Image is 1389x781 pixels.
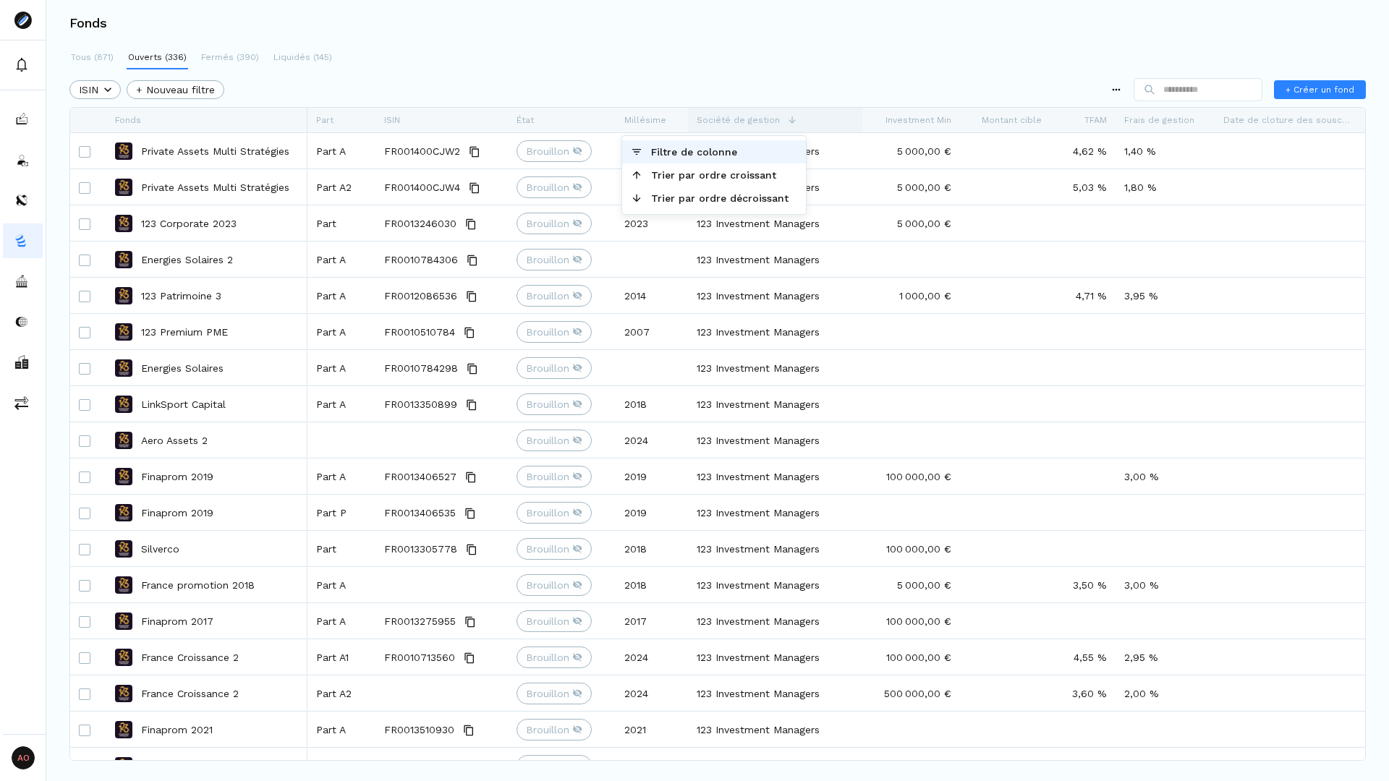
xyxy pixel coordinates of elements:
div: Menu de colonne [621,135,807,215]
span: FR0010784298 [384,351,458,386]
div: 5 000,00 € [862,205,960,241]
div: 1 000,00 € [862,278,960,313]
div: Part A [307,350,375,385]
button: Copy [463,541,480,558]
span: Frais de gestion [1124,115,1194,125]
span: Brouillon [526,216,569,231]
span: Société de gestion [697,115,780,125]
button: companies [3,304,43,339]
img: Private Assets Multi Stratégies [115,142,132,160]
span: Brouillon [526,433,569,448]
span: FR0010784306 [384,242,458,278]
div: 123 Investment Managers [688,531,862,566]
button: funds [3,223,43,258]
a: Finaprom 2021Finaprom 2021 [115,712,299,746]
img: 123 Patrimoine 3 [115,287,132,304]
span: Brouillon [526,650,569,665]
button: Tous (871) [69,46,115,69]
span: Brouillon [526,614,569,628]
a: Energies SolairesEnergies Solaires [115,351,299,385]
div: Part A2 [307,675,375,711]
p: Fermés (390) [201,51,259,64]
p: LinkSport Capital [141,397,226,411]
p: France Croissance 2 [141,686,239,701]
div: 2018 [616,386,688,422]
div: 3,00 % [1116,458,1215,494]
a: 123 Corporate 2023123 Corporate 2023 [115,206,299,240]
div: 123 Investment Managers [688,422,862,458]
span: Brouillon [526,542,569,556]
div: Part A [307,567,375,602]
button: asset-managers [3,264,43,299]
span: + Nouveau filtre [136,82,215,98]
span: Filtre de colonne [642,140,797,163]
div: 123 Investment Managers [688,603,862,639]
div: 123 Investment Managers [688,314,862,349]
img: Finaprom 2019 [115,504,132,521]
button: distributors [3,183,43,218]
div: Part A [307,314,375,349]
button: Copy [466,179,483,197]
span: Brouillon [526,180,569,195]
span: Brouillon [526,759,569,773]
div: 2024 [616,422,688,458]
span: TFAM [1084,115,1107,125]
button: Fermés (390) [200,46,260,69]
span: ISIN [79,82,98,98]
div: 100 000,00 € [862,531,960,566]
p: Energies Solaires 2 [141,252,233,267]
img: UNI 3 [115,757,132,774]
div: Part A [307,278,375,313]
div: 3,50 % [1050,567,1116,602]
div: Part A [307,386,375,422]
span: Brouillon [526,361,569,375]
img: asset-managers [14,274,29,289]
span: FR0013305778 [384,532,457,567]
a: Finaprom 2017Finaprom 2017 [115,604,299,638]
div: 123 Investment Managers [688,567,862,602]
button: + Créer un fond [1274,80,1366,99]
p: Energies Solaires [141,361,224,375]
img: institutionals [14,355,29,369]
div: 5 000,00 € [862,133,960,168]
span: FR0010510784 [384,315,455,350]
a: France Croissance 2France Croissance 2 [115,676,299,710]
div: 5 000,00 € [862,169,960,205]
p: Finaprom 2019 [141,469,213,484]
button: Copy [461,758,478,775]
div: 2023 [616,133,688,168]
div: 5 000,00 € [862,567,960,602]
h3: Fonds [69,17,107,30]
div: 123 Investment Managers [688,712,862,747]
span: + Créer un fond [1286,83,1354,96]
img: LinkSport Capital [115,396,132,413]
p: 123 Corporate 2023 [141,216,237,231]
button: Liquidés (145) [272,46,334,69]
span: ISIN [384,115,400,125]
button: institutionals [3,345,43,380]
img: Aero Assets 2 [115,432,132,449]
div: Part A [307,242,375,277]
a: Energies Solaires 2Energies Solaires 2 [115,242,299,276]
img: 123 Corporate 2023 [115,215,132,232]
img: distributors [14,193,29,208]
div: 123 Investment Managers [688,675,862,711]
div: Part A1 [307,639,375,675]
span: FR0013275955 [384,604,456,639]
div: 123 Investment Managers [688,458,862,494]
div: 500 000,00 € [862,675,960,711]
button: commissions [3,385,43,420]
button: + Nouveau filtre [127,80,224,99]
span: FR0013246030 [384,206,456,242]
a: France promotion 2018France promotion 2018 [115,568,299,602]
span: FR0013406535 [384,495,456,531]
button: ISIN [69,80,121,99]
button: Copy [463,396,480,414]
span: Brouillon [526,144,569,158]
span: FR0013510930 [384,712,454,748]
div: 2023 [616,169,688,205]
